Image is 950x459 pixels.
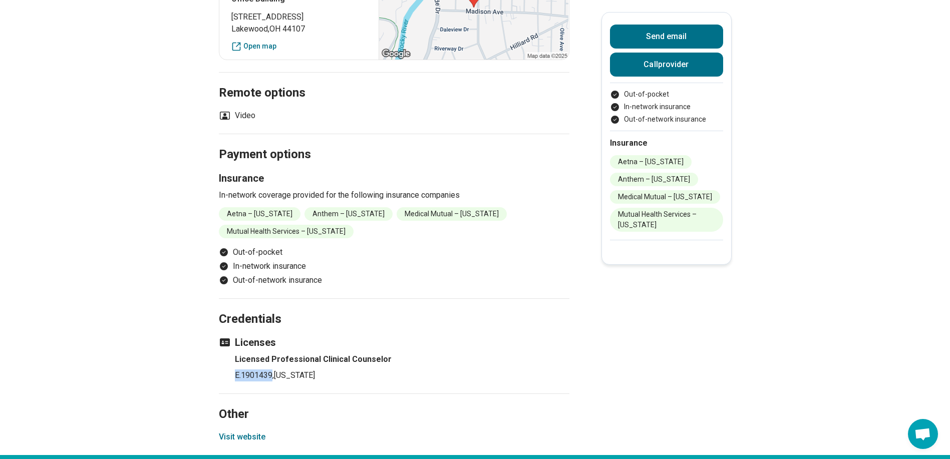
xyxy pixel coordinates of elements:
[272,370,315,380] span: , [US_STATE]
[610,89,723,125] ul: Payment options
[219,189,569,201] p: In-network coverage provided for the following insurance companies
[610,137,723,149] h2: Insurance
[219,260,569,272] li: In-network insurance
[219,246,569,258] li: Out-of-pocket
[231,23,367,35] span: Lakewood , OH 44107
[610,25,723,49] button: Send email
[219,110,255,122] li: Video
[219,61,569,102] h2: Remote options
[908,419,938,449] a: Open chat
[219,382,569,423] h2: Other
[610,155,692,169] li: Aetna – [US_STATE]
[610,102,723,112] li: In-network insurance
[231,41,367,52] a: Open map
[610,89,723,100] li: Out-of-pocket
[235,369,569,381] p: E.1901439
[219,225,354,238] li: Mutual Health Services – [US_STATE]
[219,207,300,221] li: Aetna – [US_STATE]
[610,208,723,232] li: Mutual Health Services – [US_STATE]
[397,207,507,221] li: Medical Mutual – [US_STATE]
[219,287,569,328] h2: Credentials
[304,207,393,221] li: Anthem – [US_STATE]
[610,173,698,186] li: Anthem – [US_STATE]
[219,335,569,349] h3: Licenses
[219,171,569,185] h3: Insurance
[610,53,723,77] button: Callprovider
[219,274,569,286] li: Out-of-network insurance
[219,122,569,163] h2: Payment options
[231,11,367,23] span: [STREET_ADDRESS]
[610,114,723,125] li: Out-of-network insurance
[219,431,265,443] button: Visit website
[610,190,720,204] li: Medical Mutual – [US_STATE]
[219,246,569,286] ul: Payment options
[235,353,569,365] h4: Licensed Professional Clinical Counselor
